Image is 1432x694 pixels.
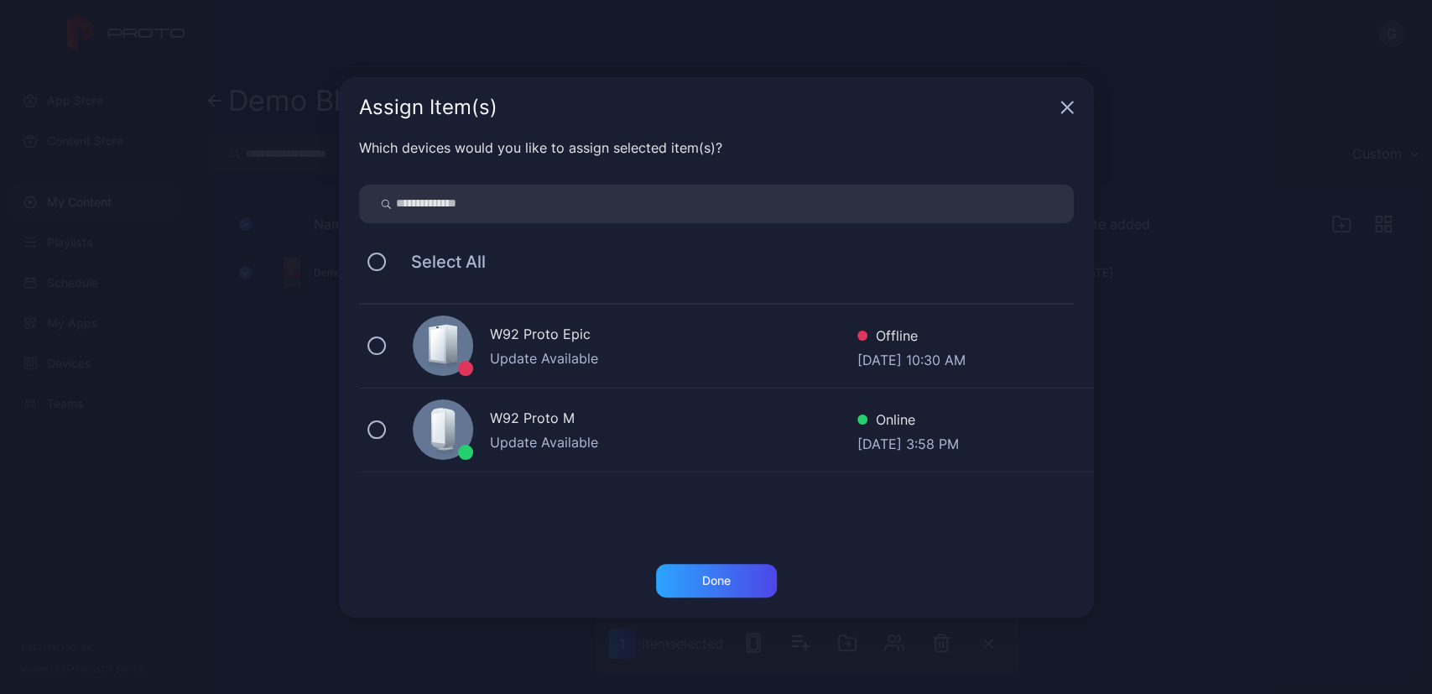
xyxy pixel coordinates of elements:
div: Assign Item(s) [359,97,1054,117]
div: Update Available [490,348,857,368]
div: Update Available [490,432,857,452]
div: Which devices would you like to assign selected item(s)? [359,138,1074,158]
div: Done [702,574,731,587]
div: [DATE] 3:58 PM [857,434,959,451]
div: W92 Proto M [490,408,857,432]
div: [DATE] 10:30 AM [857,350,966,367]
div: Online [857,410,959,434]
div: Offline [857,326,966,350]
span: Select All [394,252,486,272]
div: W92 Proto Epic [490,324,857,348]
button: Done [656,564,777,597]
